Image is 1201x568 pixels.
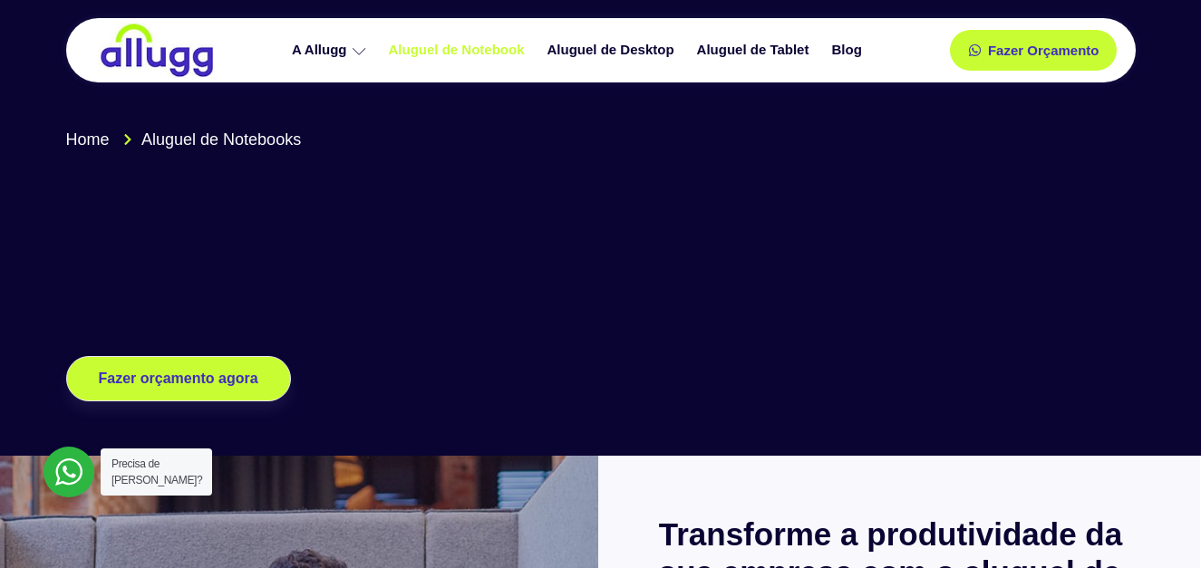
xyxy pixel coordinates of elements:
[283,34,380,66] a: A Allugg
[98,23,216,78] img: locação de TI é Allugg
[380,34,538,66] a: Aluguel de Notebook
[137,128,301,152] span: Aluguel de Notebooks
[66,128,110,152] span: Home
[99,371,258,386] span: Fazer orçamento agora
[1110,481,1201,568] div: Widget de chat
[950,30,1118,71] a: Fazer Orçamento
[66,356,291,401] a: Fazer orçamento agora
[688,34,823,66] a: Aluguel de Tablet
[822,34,875,66] a: Blog
[111,457,202,486] span: Precisa de [PERSON_NAME]?
[988,43,1099,57] span: Fazer Orçamento
[1110,481,1201,568] iframe: Chat Widget
[538,34,688,66] a: Aluguel de Desktop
